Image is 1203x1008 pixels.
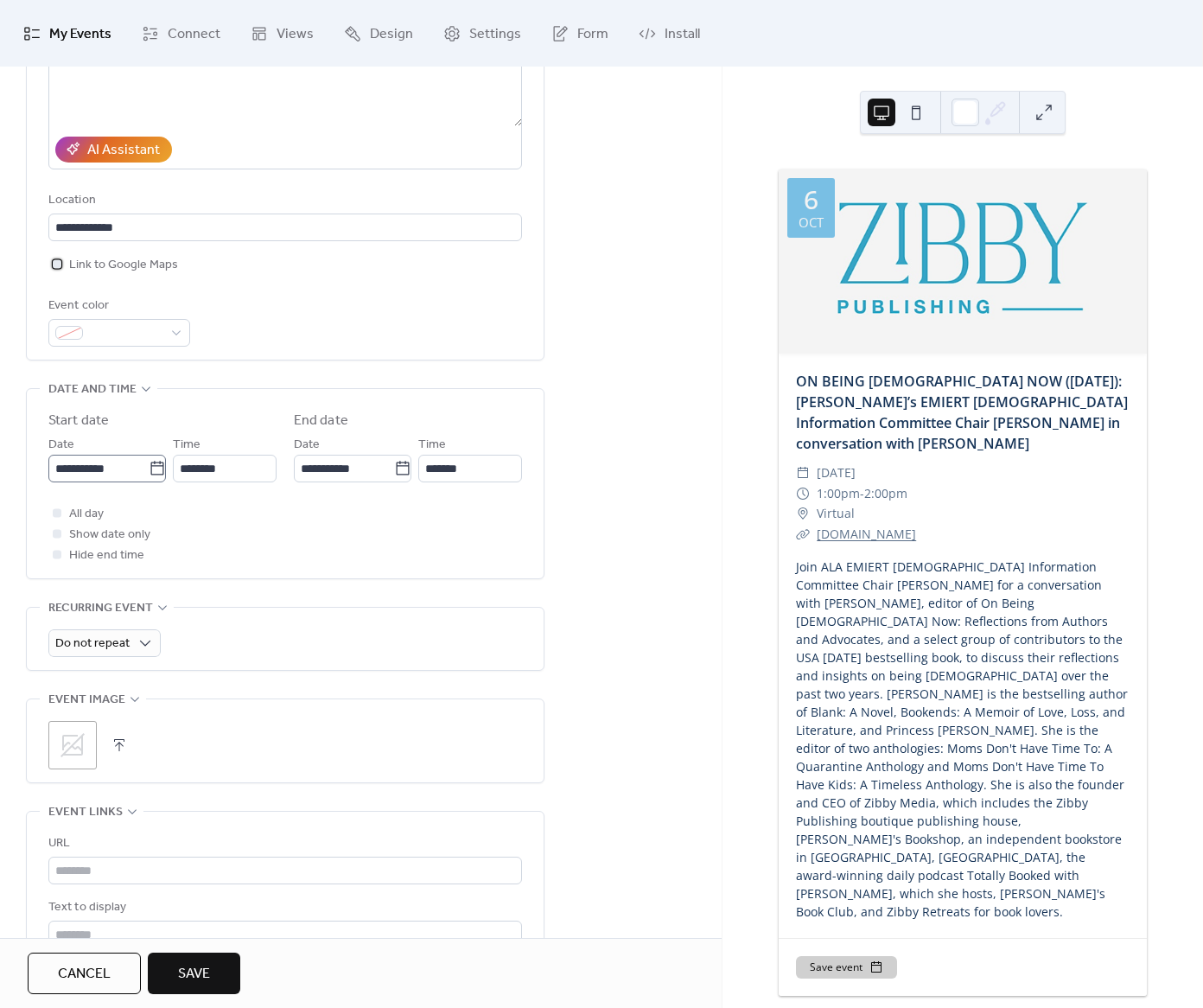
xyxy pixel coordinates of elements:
span: 2:00pm [864,483,907,504]
div: 6 [804,187,818,213]
span: Design [370,21,413,48]
span: Show date only [69,525,150,545]
div: Join ALA EMIERT [DEMOGRAPHIC_DATA] Information Committee Chair [PERSON_NAME] for a conversation w... [779,558,1147,921]
a: Views [238,7,327,60]
a: Connect [129,7,233,60]
span: - [860,483,864,504]
span: 1:00pm [817,483,860,504]
span: Event links [48,802,123,823]
a: Design [331,7,426,60]
span: All day [69,504,104,525]
button: Save event [796,956,897,979]
span: Do not repeat [55,632,130,655]
span: Cancel [58,964,111,985]
div: Start date [48,411,109,431]
span: Recurring event [48,598,153,619]
span: My Events [49,21,111,48]
div: End date [294,411,348,431]
div: Text to display [48,897,519,918]
span: Time [173,435,200,456]
button: Save [148,953,240,994]
div: ; [48,721,97,769]
a: ON BEING [DEMOGRAPHIC_DATA] NOW ([DATE]): [PERSON_NAME]’s EMIERT [DEMOGRAPHIC_DATA] Information C... [796,372,1128,453]
div: AI Assistant [87,140,160,161]
div: ​ [796,483,810,504]
div: ​ [796,463,810,483]
span: Date [294,435,320,456]
div: Oct [799,216,824,229]
div: URL [48,833,519,854]
span: Date [48,435,74,456]
span: Event image [48,690,125,711]
span: Connect [168,21,220,48]
a: Settings [430,7,534,60]
button: AI Assistant [55,137,172,163]
span: Time [418,435,446,456]
button: Cancel [28,953,141,994]
span: Link to Google Maps [69,255,178,276]
div: Location [48,190,519,211]
span: Settings [469,21,521,48]
div: ​ [796,524,810,545]
a: [DOMAIN_NAME] [817,526,916,542]
span: Install [665,21,700,48]
span: Hide end time [69,545,144,566]
span: Virtual [817,503,855,524]
a: Form [538,7,621,60]
span: Form [577,21,608,48]
a: Install [626,7,713,60]
div: Event color [48,296,187,316]
span: [DATE] [817,463,856,483]
a: My Events [10,7,124,60]
div: ​ [796,503,810,524]
span: Views [277,21,314,48]
span: Save [178,964,210,985]
span: Date and time [48,380,137,400]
